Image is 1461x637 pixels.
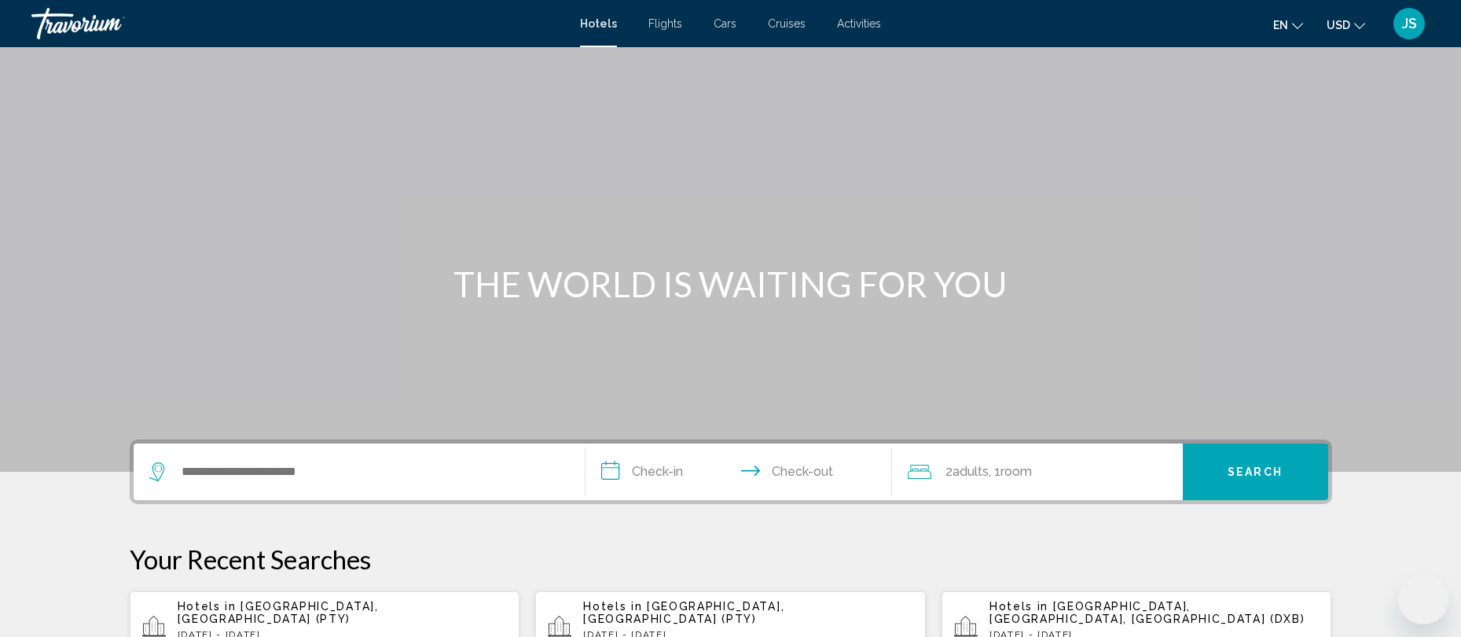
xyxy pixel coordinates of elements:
button: User Menu [1389,7,1430,40]
span: Hotels in [178,600,237,613]
p: Your Recent Searches [130,543,1332,575]
button: Change language [1273,13,1303,36]
span: Search [1228,466,1283,479]
a: Activities [837,17,881,30]
a: Travorium [31,8,564,39]
div: Search widget [134,444,1328,500]
span: Hotels in [989,600,1048,613]
button: Change currency [1327,13,1365,36]
span: , 1 [989,461,1032,483]
iframe: Button to launch messaging window [1398,574,1448,624]
button: Search [1183,444,1328,500]
a: Cruises [768,17,806,30]
span: JS [1402,16,1417,31]
span: Hotels in [583,600,642,613]
span: Room [1000,464,1032,479]
span: Adults [953,464,989,479]
span: [GEOGRAPHIC_DATA], [GEOGRAPHIC_DATA] (PTY) [583,600,784,625]
a: Cars [714,17,736,30]
span: USD [1327,19,1350,31]
span: [GEOGRAPHIC_DATA], [GEOGRAPHIC_DATA] (PTY) [178,600,379,625]
span: en [1273,19,1288,31]
button: Check in and out dates [586,444,892,500]
h1: THE WORLD IS WAITING FOR YOU [436,263,1026,304]
span: 2 [945,461,989,483]
span: [GEOGRAPHIC_DATA], [GEOGRAPHIC_DATA], [GEOGRAPHIC_DATA] (DXB) [989,600,1305,625]
button: Travelers: 2 adults, 0 children [892,444,1183,500]
a: Flights [648,17,682,30]
a: Hotels [580,17,617,30]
